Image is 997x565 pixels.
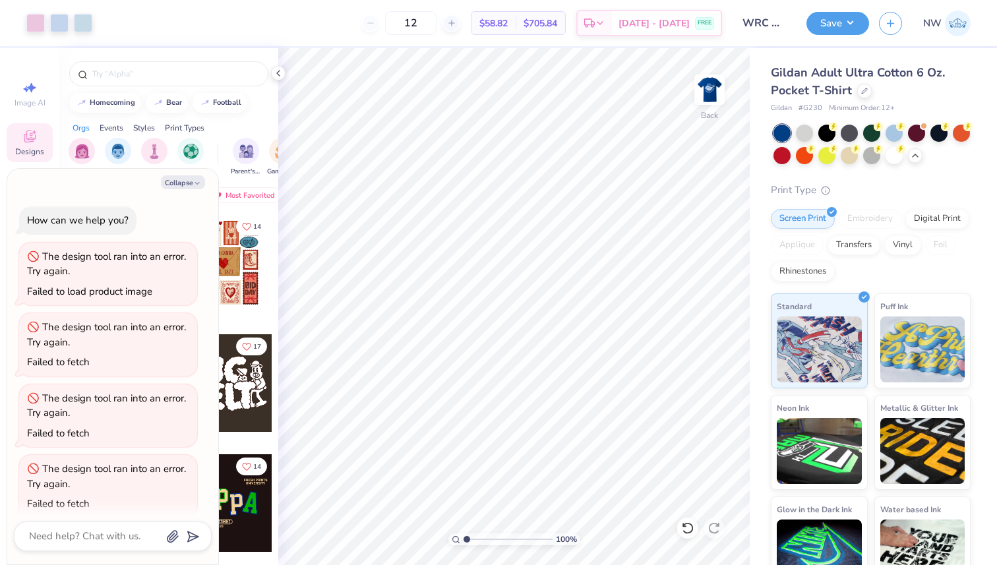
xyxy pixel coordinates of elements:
[619,16,690,30] span: [DATE] - [DATE]
[153,99,164,107] img: trend_line.gif
[104,167,133,177] span: Fraternity
[771,65,945,98] span: Gildan Adult Ultra Cotton 6 Oz. Pocket T-Shirt
[267,167,297,177] span: Game Day
[181,167,201,177] span: Sports
[27,355,90,369] div: Failed to fetch
[771,103,792,114] span: Gildan
[146,93,188,113] button: bear
[183,144,198,159] img: Sports Image
[880,502,941,516] span: Water based Ink
[165,122,204,134] div: Print Types
[177,138,204,177] div: filter for Sports
[771,209,835,229] div: Screen Print
[206,187,281,203] div: Most Favorited
[69,138,95,177] div: filter for Sorority
[90,99,135,106] div: homecoming
[777,418,862,484] img: Neon Ink
[27,427,90,440] div: Failed to fetch
[231,167,261,177] span: Parent's Weekend
[231,138,261,177] div: filter for Parent's Weekend
[777,401,809,415] span: Neon Ink
[925,235,956,255] div: Foil
[147,144,162,159] img: Club Image
[732,10,797,36] input: Untitled Design
[15,98,45,108] span: Image AI
[698,18,711,28] span: FREE
[133,122,155,134] div: Styles
[147,167,162,177] span: Club
[231,138,261,177] button: filter button
[267,138,297,177] button: filter button
[73,122,90,134] div: Orgs
[923,16,942,31] span: NW
[69,138,95,177] button: filter button
[27,250,186,278] div: The design tool ran into an error. Try again.
[771,235,824,255] div: Applique
[193,93,247,113] button: football
[275,144,290,159] img: Game Day Image
[100,122,123,134] div: Events
[111,144,125,159] img: Fraternity Image
[799,103,822,114] span: # G230
[267,138,297,177] div: filter for Game Day
[880,316,965,382] img: Puff Ink
[69,93,141,113] button: homecoming
[161,175,205,189] button: Collapse
[880,418,965,484] img: Metallic & Glitter Ink
[166,99,182,106] div: bear
[905,209,969,229] div: Digital Print
[200,99,210,107] img: trend_line.gif
[945,11,971,36] img: Natalie Wang
[27,214,129,227] div: How can we help you?
[27,285,152,298] div: Failed to load product image
[104,138,133,177] button: filter button
[777,316,862,382] img: Standard
[771,183,971,198] div: Print Type
[771,262,835,282] div: Rhinestones
[70,167,94,177] span: Sorority
[141,138,167,177] button: filter button
[236,218,267,235] button: Like
[253,223,261,230] span: 14
[806,12,869,35] button: Save
[385,11,437,35] input: – –
[236,338,267,355] button: Like
[777,502,852,516] span: Glow in the Dark Ink
[141,138,167,177] div: filter for Club
[104,138,133,177] div: filter for Fraternity
[213,99,241,106] div: football
[479,16,508,30] span: $58.82
[27,320,186,349] div: The design tool ran into an error. Try again.
[15,146,44,157] span: Designs
[701,109,718,121] div: Back
[524,16,557,30] span: $705.84
[828,235,880,255] div: Transfers
[239,144,254,159] img: Parent's Weekend Image
[839,209,901,229] div: Embroidery
[177,138,204,177] button: filter button
[91,67,260,80] input: Try "Alpha"
[253,343,261,350] span: 17
[236,458,267,475] button: Like
[829,103,895,114] span: Minimum Order: 12 +
[27,462,186,491] div: The design tool ran into an error. Try again.
[76,99,87,107] img: trend_line.gif
[923,11,971,36] a: NW
[253,463,261,470] span: 14
[880,299,908,313] span: Puff Ink
[27,497,90,510] div: Failed to fetch
[880,401,958,415] span: Metallic & Glitter Ink
[27,392,186,420] div: The design tool ran into an error. Try again.
[556,533,577,545] span: 100 %
[884,235,921,255] div: Vinyl
[75,144,90,159] img: Sorority Image
[696,76,723,103] img: Back
[777,299,812,313] span: Standard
